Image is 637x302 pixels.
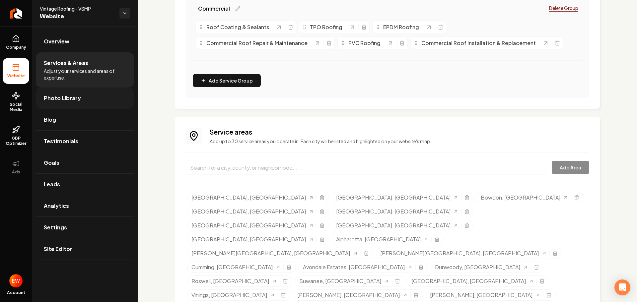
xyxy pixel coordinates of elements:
span: Company [3,45,29,50]
a: [PERSON_NAME], [GEOGRAPHIC_DATA] [430,291,540,299]
a: [GEOGRAPHIC_DATA], [GEOGRAPHIC_DATA] [191,235,314,243]
button: Ads [3,154,29,180]
p: Delete Group [549,5,578,11]
a: [PERSON_NAME], [GEOGRAPHIC_DATA] [297,291,408,299]
span: [GEOGRAPHIC_DATA], [GEOGRAPHIC_DATA] [191,194,306,202]
span: Suwanee, [GEOGRAPHIC_DATA] [299,277,381,285]
span: [GEOGRAPHIC_DATA], [GEOGRAPHIC_DATA] [191,208,306,215]
span: Avondale Estates, [GEOGRAPHIC_DATA] [303,263,405,271]
span: Adjust your services and areas of expertise. [44,68,126,81]
span: PVC Roofing [348,39,381,47]
a: Avondale Estates, [GEOGRAPHIC_DATA] [303,263,413,271]
a: [GEOGRAPHIC_DATA], [GEOGRAPHIC_DATA] [191,208,314,215]
span: [GEOGRAPHIC_DATA], [GEOGRAPHIC_DATA] [191,235,306,243]
a: [GEOGRAPHIC_DATA], [GEOGRAPHIC_DATA] [191,194,314,202]
button: Add Service Group [193,74,261,87]
span: EPDM Roofing [383,23,419,31]
div: Open Intercom Messenger [614,279,630,295]
a: Alpharetta, [GEOGRAPHIC_DATA] [336,235,429,243]
span: Account [7,290,25,295]
span: TPO Roofing [310,23,342,31]
span: [PERSON_NAME][GEOGRAPHIC_DATA], [GEOGRAPHIC_DATA] [191,249,350,257]
a: Vinings, [GEOGRAPHIC_DATA] [191,291,275,299]
a: [GEOGRAPHIC_DATA], [GEOGRAPHIC_DATA] [336,194,459,202]
a: Dunwoody, [GEOGRAPHIC_DATA] [435,263,528,271]
span: Analytics [44,202,69,210]
span: Vintage Roofing - VSMP [40,5,114,12]
span: [PERSON_NAME], [GEOGRAPHIC_DATA] [430,291,532,299]
a: [PERSON_NAME][GEOGRAPHIC_DATA], [GEOGRAPHIC_DATA] [380,249,547,257]
span: [GEOGRAPHIC_DATA], [GEOGRAPHIC_DATA] [336,221,451,229]
a: GBP Optimizer [3,120,29,151]
span: Site Editor [44,245,72,253]
span: Website [40,12,114,21]
span: Services & Areas [44,59,88,67]
span: Commercial [198,5,230,13]
span: Ads [9,169,23,175]
button: Delete Group [545,2,582,14]
a: [GEOGRAPHIC_DATA], [GEOGRAPHIC_DATA] [336,221,459,229]
a: Cumming, [GEOGRAPHIC_DATA] [191,263,281,271]
img: Rebolt Logo [10,8,22,19]
div: Roof Coating & Sealants [198,23,276,31]
span: Blog [44,116,56,124]
a: Photo Library [36,88,134,109]
div: Commercial Roof Installation & Replacement [413,39,542,47]
span: Commercial Roof Installation & Replacement [421,39,536,47]
span: [PERSON_NAME][GEOGRAPHIC_DATA], [GEOGRAPHIC_DATA] [380,249,539,257]
span: Cumming, [GEOGRAPHIC_DATA] [191,263,273,271]
span: [GEOGRAPHIC_DATA], [GEOGRAPHIC_DATA] [336,194,451,202]
span: Dunwoody, [GEOGRAPHIC_DATA] [435,263,520,271]
img: Eddie Walker [9,274,23,287]
a: Company [3,30,29,55]
span: [GEOGRAPHIC_DATA], [GEOGRAPHIC_DATA] [191,221,306,229]
a: Roswell, [GEOGRAPHIC_DATA] [191,277,277,285]
a: Analytics [36,195,134,216]
span: Goals [44,159,59,167]
a: Testimonials [36,131,134,152]
a: Blog [36,109,134,130]
a: Overview [36,31,134,52]
div: Commercial Roof Repair & Maintenance [198,39,314,47]
button: Open user button [9,274,23,287]
a: Suwanee, [GEOGRAPHIC_DATA] [299,277,389,285]
span: [GEOGRAPHIC_DATA], [GEOGRAPHIC_DATA] [411,277,526,285]
a: Site Editor [36,238,134,260]
a: Settings [36,217,134,238]
div: EPDM Roofing [375,23,426,31]
span: GBP Optimizer [3,136,29,146]
input: Search for a city, county, or neighborhood... [186,161,546,175]
span: [GEOGRAPHIC_DATA], [GEOGRAPHIC_DATA] [336,208,451,215]
a: [GEOGRAPHIC_DATA], [GEOGRAPHIC_DATA] [191,221,314,229]
span: [PERSON_NAME], [GEOGRAPHIC_DATA] [297,291,400,299]
span: Bowdon, [GEOGRAPHIC_DATA] [481,194,560,202]
span: Photo Library [44,94,81,102]
a: [PERSON_NAME][GEOGRAPHIC_DATA], [GEOGRAPHIC_DATA] [191,249,358,257]
span: Vinings, [GEOGRAPHIC_DATA] [191,291,267,299]
a: Goals [36,152,134,173]
span: Roswell, [GEOGRAPHIC_DATA] [191,277,269,285]
a: Bowdon, [GEOGRAPHIC_DATA] [481,194,568,202]
div: PVC Roofing [340,39,387,47]
span: Roof Coating & Sealants [206,23,269,31]
span: Website [5,73,28,79]
a: Leads [36,174,134,195]
span: Alpharetta, [GEOGRAPHIC_DATA] [336,235,421,243]
a: [GEOGRAPHIC_DATA], [GEOGRAPHIC_DATA] [336,208,459,215]
p: Add up to 30 service areas you operate in. Each city will be listed and highlighted on your websi... [210,138,589,145]
span: Testimonials [44,137,78,145]
div: TPO Roofing [302,23,349,31]
span: Commercial Roof Repair & Maintenance [206,39,308,47]
a: [GEOGRAPHIC_DATA], [GEOGRAPHIC_DATA] [411,277,534,285]
span: Social Media [3,102,29,112]
h3: Service areas [210,127,589,137]
span: Settings [44,223,67,231]
span: Overview [44,37,69,45]
span: Leads [44,180,60,188]
a: Social Media [3,87,29,118]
